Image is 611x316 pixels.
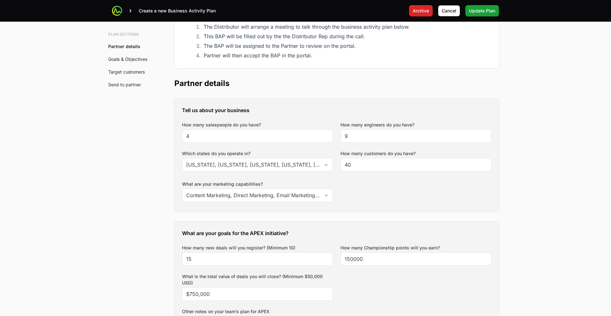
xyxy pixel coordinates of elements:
h3: What are your goals for the APEX initiative? [182,229,491,237]
label: How many engineers do you have? [341,122,414,128]
span: Update Plan [469,7,495,15]
label: How many Championship points will you earn? [341,245,440,251]
h3: Tell us about your business [182,106,491,114]
a: Target customers [108,69,145,75]
p: Create a new Business Activity Plan [139,8,216,14]
label: How many salespeople do you have? [182,122,261,128]
div: Open [320,189,333,202]
h3: Plan sections [108,32,151,37]
a: Send to partner [108,82,141,87]
button: Cancel [438,5,460,17]
li: The BAP will be assigned to the Partner to review on the portal. [202,41,491,50]
label: What is the total value of deals you will close? (Minimum $50,000 USD) [182,273,333,286]
label: How many new deals will you register? (Minimum 10) [182,245,295,251]
button: Archive [409,5,433,17]
input: $ [186,290,329,298]
button: Update Plan [465,5,499,17]
li: Partner will then accept the BAP in the portal. [202,51,491,60]
a: Partner details [108,44,140,49]
label: Which states do you operate in? [182,150,333,157]
label: Other notes on your team’s plan for APEX [182,308,491,315]
li: The Distributor will arrange a meeting to talk through the business activity plan below. [202,22,491,31]
h2: Partner details [174,78,499,89]
img: ActivitySource [112,6,122,16]
li: This BAP will be filled out by the the Distributor Rep during the call. [202,32,491,41]
label: How many customers do you have? [341,150,416,157]
span: Archive [413,7,429,15]
span: Cancel [442,7,456,15]
label: What are your marketing capabilities? [182,181,333,187]
a: Goals & Objectives [108,56,147,62]
div: Open [320,158,333,171]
